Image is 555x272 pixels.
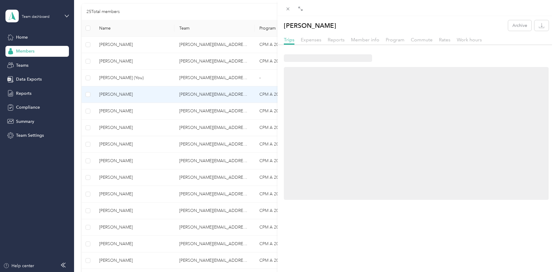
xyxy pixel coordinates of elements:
[351,37,379,43] span: Member info
[439,37,450,43] span: Rates
[521,238,555,272] iframe: Everlance-gr Chat Button Frame
[386,37,404,43] span: Program
[508,20,531,31] button: Archive
[411,37,433,43] span: Commute
[284,20,336,31] p: [PERSON_NAME]
[284,37,294,43] span: Trips
[328,37,345,43] span: Reports
[301,37,321,43] span: Expenses
[457,37,482,43] span: Work hours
